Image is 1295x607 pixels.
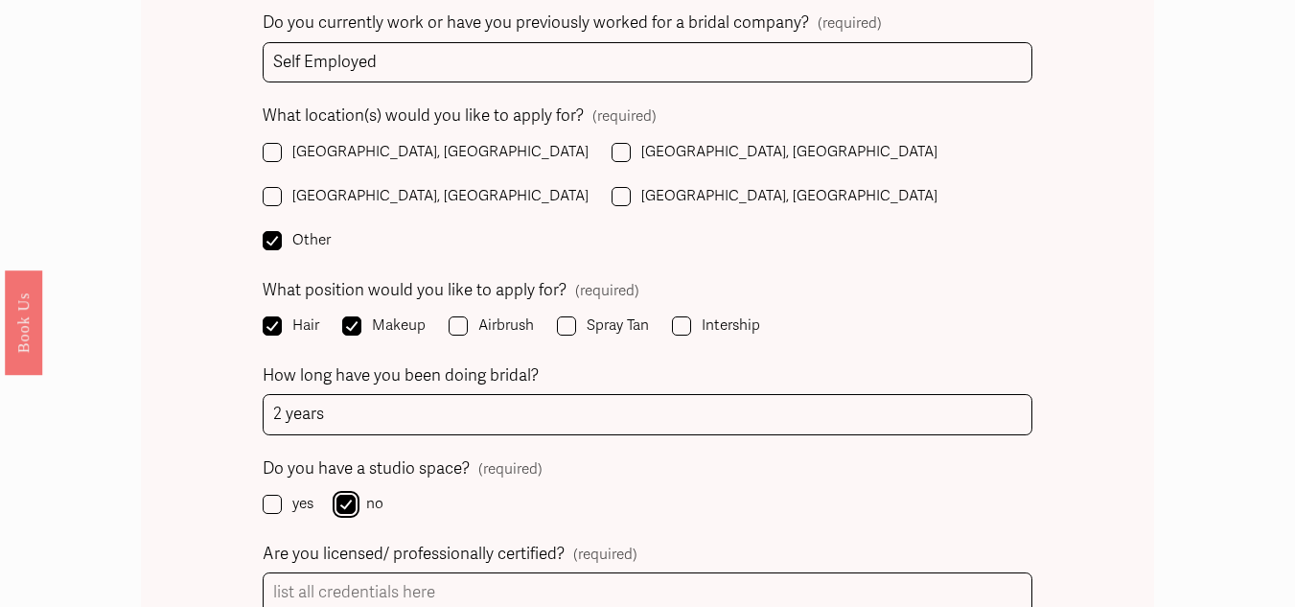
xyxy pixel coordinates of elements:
span: What position would you like to apply for? [263,276,567,306]
input: Intership [672,316,691,336]
input: Other [263,231,282,250]
input: Airbrush [449,316,468,336]
input: list the companies you work for here [263,42,1032,83]
span: Are you licensed/ professionally certified? [263,540,565,570]
span: Spray Tan [587,313,649,339]
input: Makeup [342,316,361,336]
span: Makeup [372,313,426,339]
input: [GEOGRAPHIC_DATA], [GEOGRAPHIC_DATA] [263,143,282,162]
span: [GEOGRAPHIC_DATA], [GEOGRAPHIC_DATA] [641,183,937,210]
span: [GEOGRAPHIC_DATA], [GEOGRAPHIC_DATA] [641,139,937,166]
span: (required) [592,104,657,130]
span: Hair [292,313,319,339]
span: [GEOGRAPHIC_DATA], [GEOGRAPHIC_DATA] [292,139,589,166]
span: Do you currently work or have you previously worked for a bridal company? [263,9,809,38]
span: Intership [702,313,760,339]
input: [GEOGRAPHIC_DATA], [GEOGRAPHIC_DATA] [612,187,631,206]
span: (required) [575,278,639,305]
input: Hair [263,316,282,336]
a: Book Us [5,269,42,374]
input: yes [263,495,282,514]
input: no [336,495,356,514]
span: (required) [818,11,882,37]
span: Other [292,227,331,254]
input: Spray Tan [557,316,576,336]
span: [GEOGRAPHIC_DATA], [GEOGRAPHIC_DATA] [292,183,589,210]
span: (required) [478,456,543,483]
span: How long have you been doing bridal? [263,362,539,391]
span: Do you have a studio space? [263,455,470,484]
input: [GEOGRAPHIC_DATA], [GEOGRAPHIC_DATA] [612,143,631,162]
span: Airbrush [478,313,534,339]
span: no [366,491,383,518]
span: What location(s) would you like to apply for? [263,102,584,131]
span: yes [292,491,313,518]
span: (required) [573,542,637,569]
input: [GEOGRAPHIC_DATA], [GEOGRAPHIC_DATA] [263,187,282,206]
